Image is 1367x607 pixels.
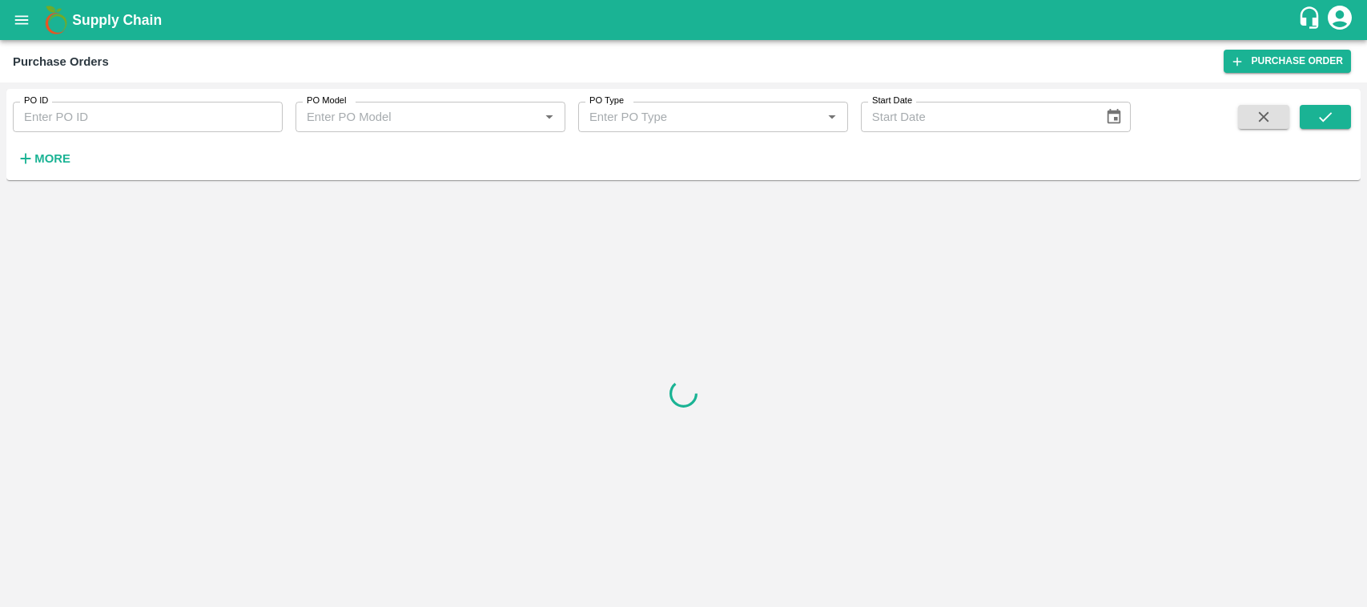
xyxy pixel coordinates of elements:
strong: More [34,152,70,165]
div: customer-support [1297,6,1325,34]
div: Purchase Orders [13,51,109,72]
a: Purchase Order [1224,50,1351,73]
label: PO Model [307,94,347,107]
b: Supply Chain [72,12,162,28]
input: Enter PO ID [13,102,283,132]
input: Enter PO Model [300,107,534,127]
input: Enter PO Type [583,107,817,127]
button: Open [822,107,842,127]
input: Start Date [861,102,1092,132]
a: Supply Chain [72,9,1297,31]
img: logo [40,4,72,36]
label: PO ID [24,94,48,107]
button: Open [539,107,560,127]
button: Choose date [1099,102,1129,132]
button: More [13,145,74,172]
div: account of current user [1325,3,1354,37]
button: open drawer [3,2,40,38]
label: PO Type [589,94,624,107]
label: Start Date [872,94,912,107]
